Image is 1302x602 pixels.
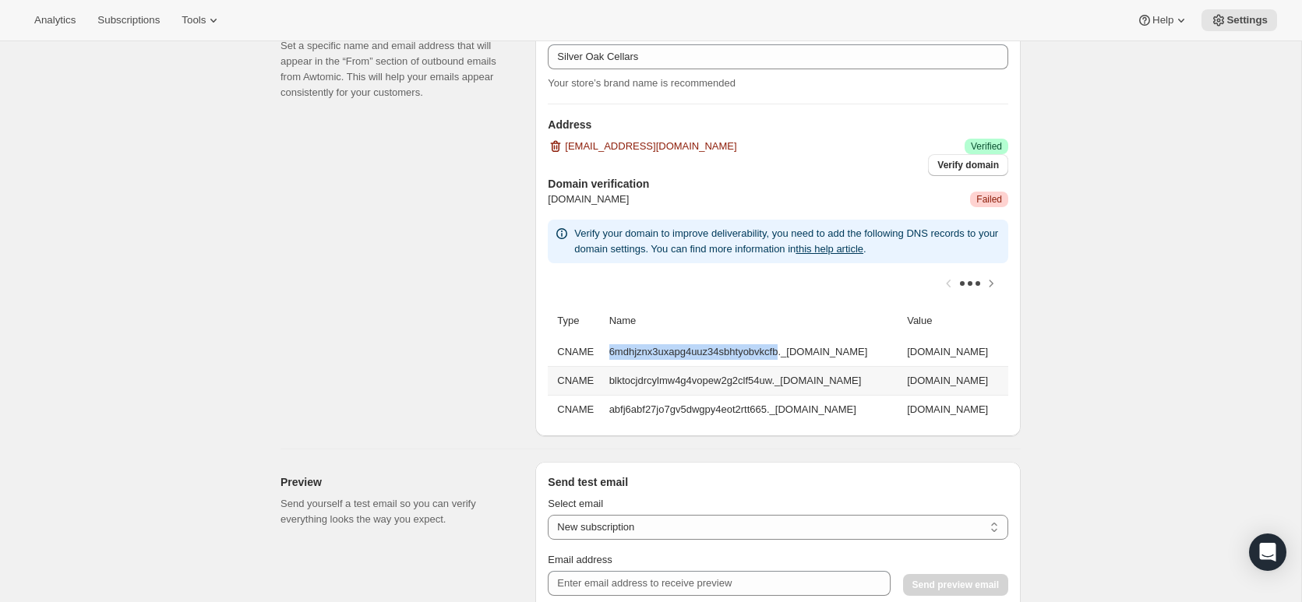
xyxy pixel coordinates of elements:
[548,338,604,366] th: CNAME
[1226,14,1268,26] span: Settings
[1127,9,1198,31] button: Help
[605,338,903,366] td: 6mdhjznx3uxapg4uuz34sbhtyobvkcfb._[DOMAIN_NAME]
[980,273,1002,294] button: Scroll table right one column
[902,366,1008,395] td: [DOMAIN_NAME]
[605,395,903,424] td: abfj6abf27jo7gv5dwgpy4eot2rtt665._[DOMAIN_NAME]
[971,140,1002,153] span: Verified
[281,38,510,100] p: Set a specific name and email address that will appear in the “From” section of outbound emails f...
[1249,533,1286,571] div: Open Intercom Messenger
[902,338,1008,366] td: [DOMAIN_NAME]
[97,14,160,26] span: Subscriptions
[548,117,1008,132] h3: Address
[796,243,863,255] a: this help article
[565,139,736,154] span: [EMAIL_ADDRESS][DOMAIN_NAME]
[34,14,76,26] span: Analytics
[548,304,604,338] th: Type
[548,77,736,89] span: Your store’s brand name is recommended
[548,554,612,565] span: Email address
[548,192,629,207] span: [DOMAIN_NAME]
[548,474,1008,490] h3: Send test email
[281,474,510,490] h2: Preview
[574,226,1002,257] p: Verify your domain to improve deliverability, you need to add the following DNS records to your d...
[538,134,746,159] button: [EMAIL_ADDRESS][DOMAIN_NAME]
[937,159,999,171] span: Verify domain
[25,9,85,31] button: Analytics
[281,496,510,527] p: Send yourself a test email so you can verify everything looks the way you expect.
[928,154,1008,176] button: Verify domain
[548,176,1008,192] h3: Domain verification
[548,395,604,424] th: CNAME
[548,571,890,596] input: Enter email address to receive preview
[1201,9,1277,31] button: Settings
[172,9,231,31] button: Tools
[182,14,206,26] span: Tools
[1152,14,1173,26] span: Help
[605,304,903,338] th: Name
[548,366,604,395] th: CNAME
[548,498,603,509] span: Select email
[976,193,1002,206] span: Failed
[605,366,903,395] td: blktocjdrcylmw4g4vopew2g2clf54uw._[DOMAIN_NAME]
[902,304,1008,338] th: Value
[88,9,169,31] button: Subscriptions
[902,395,1008,424] td: [DOMAIN_NAME]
